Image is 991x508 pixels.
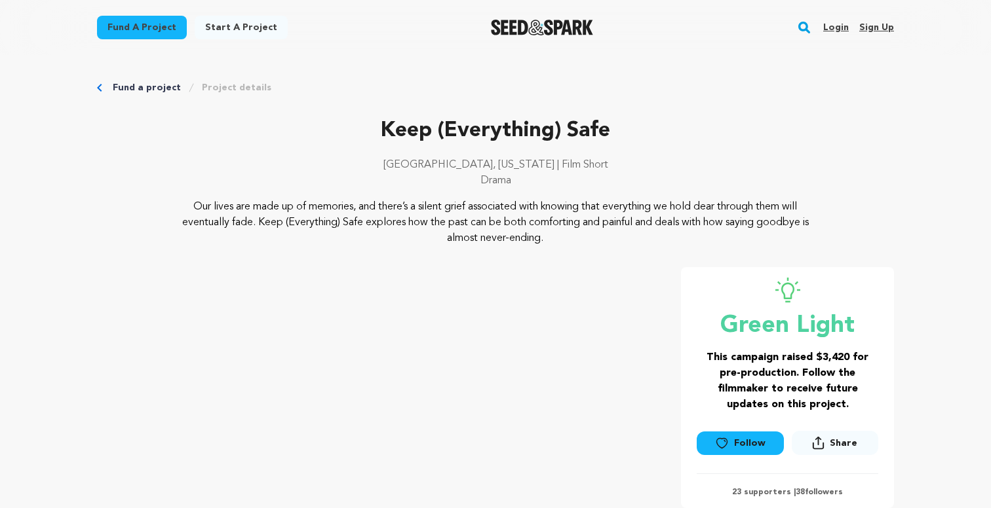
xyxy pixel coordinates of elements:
[792,431,878,455] button: Share
[697,431,783,455] a: Follow
[491,20,594,35] a: Seed&Spark Homepage
[830,437,857,450] span: Share
[697,487,878,498] p: 23 supporters | followers
[202,81,271,94] a: Project details
[97,16,187,39] a: Fund a project
[97,81,894,94] div: Breadcrumb
[177,199,815,246] p: Our lives are made up of memories, and there’s a silent grief associated with knowing that everyt...
[792,431,878,460] span: Share
[823,17,849,38] a: Login
[97,115,894,147] p: Keep (Everything) Safe
[859,17,894,38] a: Sign up
[195,16,288,39] a: Start a project
[113,81,181,94] a: Fund a project
[491,20,594,35] img: Seed&Spark Logo Dark Mode
[697,350,878,412] h3: This campaign raised $3,420 for pre-production. Follow the filmmaker to receive future updates on...
[697,313,878,339] p: Green Light
[97,173,894,189] p: Drama
[796,488,805,496] span: 38
[97,157,894,173] p: [GEOGRAPHIC_DATA], [US_STATE] | Film Short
